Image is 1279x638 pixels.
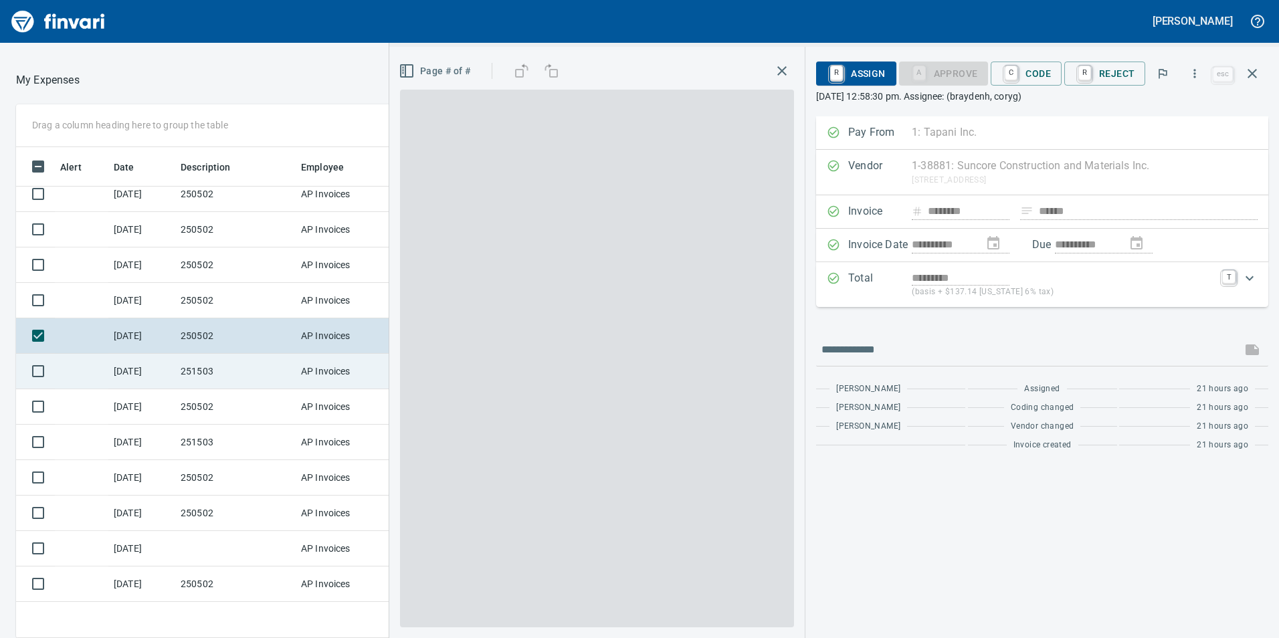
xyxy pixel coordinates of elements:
[1209,58,1268,90] span: Close invoice
[816,90,1268,103] p: [DATE] 12:58:30 pm. Assignee: (braydenh, coryg)
[60,158,99,175] span: Alert
[301,158,361,175] span: Employee
[912,286,1214,299] p: (basis + $137.14 [US_STATE] 6% tax)
[108,531,175,566] td: [DATE]
[108,177,175,212] td: [DATE]
[108,318,175,354] td: [DATE]
[175,212,296,247] td: 250502
[1148,59,1177,88] button: Flag
[1222,270,1236,284] a: T
[175,460,296,496] td: 250502
[1149,11,1236,31] button: [PERSON_NAME]
[114,158,152,175] span: Date
[301,158,344,175] span: Employee
[1011,420,1074,433] span: Vendor changed
[8,5,108,37] img: Finvari
[296,531,396,566] td: AP Invoices
[836,401,900,415] span: [PERSON_NAME]
[1197,439,1248,452] span: 21 hours ago
[175,425,296,460] td: 251503
[60,158,82,175] span: Alert
[175,354,296,389] td: 251503
[1024,383,1060,396] span: Assigned
[296,177,396,212] td: AP Invoices
[32,118,228,132] p: Drag a column heading here to group the table
[296,496,396,531] td: AP Invoices
[830,66,843,80] a: R
[181,158,231,175] span: Description
[296,354,396,389] td: AP Invoices
[296,566,396,602] td: AP Invoices
[1075,62,1135,85] span: Reject
[175,566,296,602] td: 250502
[991,62,1062,86] button: CCode
[1078,66,1091,80] a: R
[1180,59,1209,88] button: More
[1236,334,1268,366] span: This records your message into the invoice and notifies anyone mentioned
[296,283,396,318] td: AP Invoices
[296,212,396,247] td: AP Invoices
[108,425,175,460] td: [DATE]
[108,389,175,425] td: [DATE]
[836,420,900,433] span: [PERSON_NAME]
[816,262,1268,307] div: Expand
[108,354,175,389] td: [DATE]
[1153,14,1233,28] h5: [PERSON_NAME]
[108,566,175,602] td: [DATE]
[827,62,885,85] span: Assign
[108,460,175,496] td: [DATE]
[175,496,296,531] td: 250502
[836,383,900,396] span: [PERSON_NAME]
[1197,383,1248,396] span: 21 hours ago
[1005,66,1017,80] a: C
[16,72,80,88] p: My Expenses
[1213,67,1233,82] a: esc
[1197,401,1248,415] span: 21 hours ago
[108,283,175,318] td: [DATE]
[181,158,248,175] span: Description
[175,389,296,425] td: 250502
[296,318,396,354] td: AP Invoices
[175,318,296,354] td: 250502
[1013,439,1072,452] span: Invoice created
[296,389,396,425] td: AP Invoices
[296,247,396,283] td: AP Invoices
[296,425,396,460] td: AP Invoices
[296,460,396,496] td: AP Invoices
[114,158,134,175] span: Date
[108,247,175,283] td: [DATE]
[816,62,896,86] button: RAssign
[899,67,989,78] div: Coding Required
[175,177,296,212] td: 250502
[175,247,296,283] td: 250502
[108,212,175,247] td: [DATE]
[16,72,80,88] nav: breadcrumb
[1197,420,1248,433] span: 21 hours ago
[1001,62,1051,85] span: Code
[175,283,296,318] td: 250502
[1064,62,1145,86] button: RReject
[848,270,912,299] p: Total
[1011,401,1074,415] span: Coding changed
[108,496,175,531] td: [DATE]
